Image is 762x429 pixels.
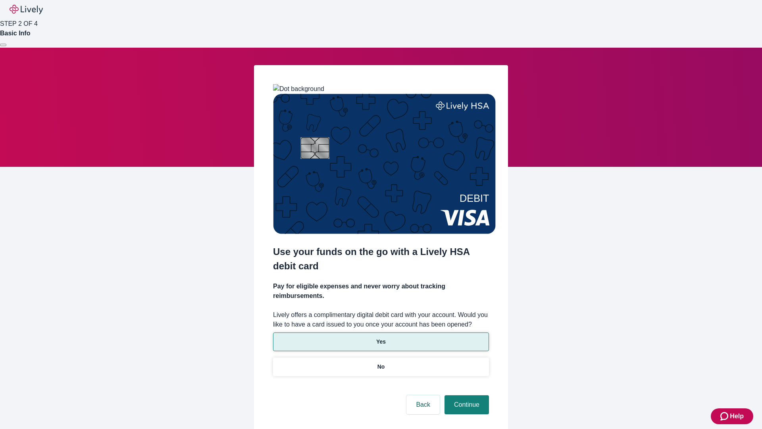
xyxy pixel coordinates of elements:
[377,363,385,371] p: No
[273,357,489,376] button: No
[273,282,489,301] h4: Pay for eligible expenses and never worry about tracking reimbursements.
[406,395,440,414] button: Back
[273,332,489,351] button: Yes
[273,245,489,273] h2: Use your funds on the go with a Lively HSA debit card
[730,412,744,421] span: Help
[273,84,324,94] img: Dot background
[720,412,730,421] svg: Zendesk support icon
[10,5,43,14] img: Lively
[444,395,489,414] button: Continue
[376,338,386,346] p: Yes
[273,94,496,234] img: Debit card
[273,310,489,329] label: Lively offers a complimentary digital debit card with your account. Would you like to have a card...
[711,408,753,424] button: Zendesk support iconHelp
